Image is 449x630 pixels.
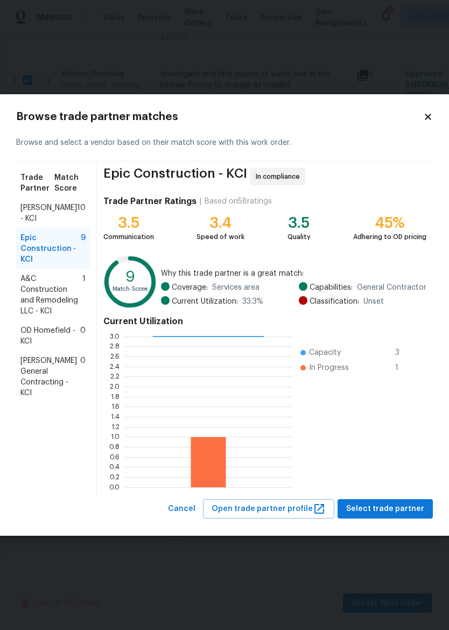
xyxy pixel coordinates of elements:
[111,403,120,410] text: 1.6
[161,268,426,279] span: Why this trade partner is a great match:
[212,502,326,516] span: Open trade partner profile
[363,296,384,307] span: Unset
[287,232,311,242] div: Quality
[20,274,82,317] span: A&C Construction and Remodeling LLC - KCI
[110,343,120,349] text: 2.8
[110,333,120,339] text: 3.0
[197,232,244,242] div: Speed of work
[197,218,244,228] div: 3.4
[110,373,120,380] text: 2.2
[103,232,154,242] div: Communication
[346,502,424,516] span: Select trade partner
[20,172,54,194] span: Trade Partner
[395,362,412,373] span: 1
[111,393,120,400] text: 1.8
[353,218,426,228] div: 45%
[110,353,120,360] text: 2.6
[109,464,120,470] text: 0.4
[310,282,353,293] span: Capabilities:
[111,433,120,440] text: 1.0
[256,171,304,182] span: In compliance
[103,196,197,207] h4: Trade Partner Ratings
[111,423,120,430] text: 1.2
[125,270,135,284] text: 9
[82,274,86,317] span: 1
[111,414,120,420] text: 1.4
[110,363,120,369] text: 2.4
[109,484,120,490] text: 0.0
[172,296,238,307] span: Current Utilization:
[203,499,334,519] button: Open trade partner profile
[80,355,86,398] span: 0
[81,233,86,265] span: 9
[103,168,247,185] span: Epic Construction - KCI
[338,499,433,519] button: Select trade partner
[54,172,86,194] span: Match Score
[16,111,423,122] h2: Browse trade partner matches
[20,325,80,347] span: OD Homefield - KCI
[110,474,120,480] text: 0.2
[309,362,349,373] span: In Progress
[353,232,426,242] div: Adhering to OD pricing
[20,202,77,224] span: [PERSON_NAME] - KCI
[110,383,120,390] text: 2.0
[16,124,433,162] div: Browse and select a vendor based on their match score with this work order.
[287,218,311,228] div: 3.5
[113,286,148,292] text: Match Score
[77,202,86,224] span: 10
[197,196,205,207] div: |
[80,325,86,347] span: 0
[309,347,341,358] span: Capacity
[212,282,259,293] span: Services area
[205,196,272,207] div: Based on 58 ratings
[109,444,120,450] text: 0.8
[395,347,412,358] span: 3
[20,233,81,265] span: Epic Construction - KCI
[110,453,120,460] text: 0.6
[103,316,426,327] h4: Current Utilization
[20,355,80,398] span: [PERSON_NAME] General Contracting - KCI
[357,282,426,293] span: General Contractor
[164,499,200,519] button: Cancel
[103,218,154,228] div: 3.5
[172,282,208,293] span: Coverage:
[310,296,359,307] span: Classification:
[168,502,195,516] span: Cancel
[242,296,263,307] span: 33.3 %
